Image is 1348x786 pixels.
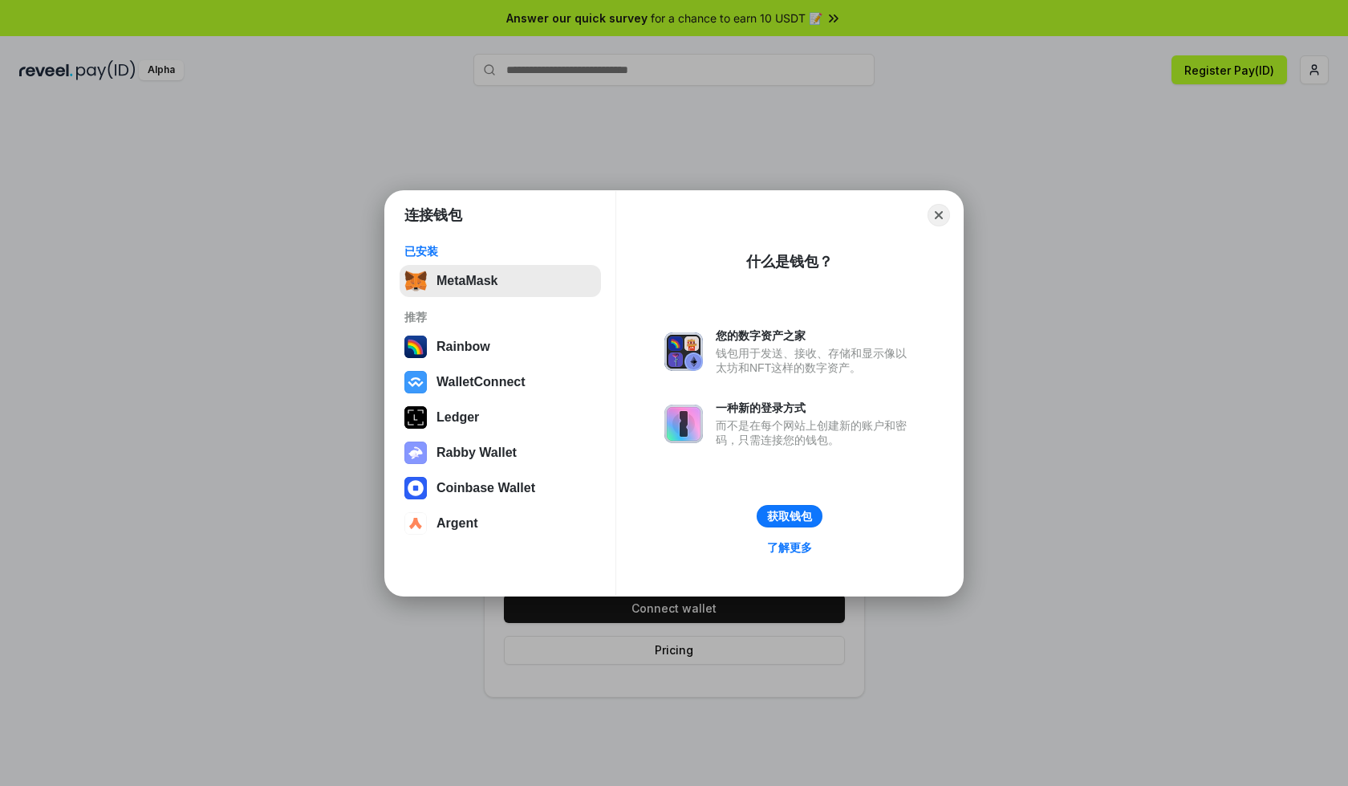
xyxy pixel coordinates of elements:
[400,507,601,540] button: Argent
[928,204,950,226] button: Close
[404,406,427,429] img: svg+xml,%3Csvg%20xmlns%3D%22http%3A%2F%2Fwww.w3.org%2F2000%2Fsvg%22%20width%3D%2228%22%20height%3...
[436,274,497,288] div: MetaMask
[400,265,601,297] button: MetaMask
[716,418,915,447] div: 而不是在每个网站上创建新的账户和密码，只需连接您的钱包。
[404,206,462,225] h1: 连接钱包
[404,371,427,393] img: svg+xml,%3Csvg%20width%3D%2228%22%20height%3D%2228%22%20viewBox%3D%220%200%2028%2028%22%20fill%3D...
[400,366,601,398] button: WalletConnect
[436,375,526,389] div: WalletConnect
[404,512,427,535] img: svg+xml,%3Csvg%20width%3D%2228%22%20height%3D%2228%22%20viewBox%3D%220%200%2028%2028%22%20fill%3D...
[436,340,490,354] div: Rainbow
[436,446,517,460] div: Rabby Wallet
[716,346,915,375] div: 钱包用于发送、接收、存储和显示像以太坊和NFT这样的数字资产。
[716,328,915,343] div: 您的数字资产之家
[436,516,478,531] div: Argent
[400,472,601,504] button: Coinbase Wallet
[404,477,427,499] img: svg+xml,%3Csvg%20width%3D%2228%22%20height%3D%2228%22%20viewBox%3D%220%200%2028%2028%22%20fill%3D...
[400,331,601,363] button: Rainbow
[400,401,601,434] button: Ledger
[404,336,427,358] img: svg+xml,%3Csvg%20width%3D%22120%22%20height%3D%22120%22%20viewBox%3D%220%200%20120%20120%22%20fil...
[404,442,427,464] img: svg+xml,%3Csvg%20xmlns%3D%22http%3A%2F%2Fwww.w3.org%2F2000%2Fsvg%22%20fill%3D%22none%22%20viewBox...
[404,310,596,324] div: 推荐
[757,537,822,558] a: 了解更多
[404,244,596,259] div: 已安装
[746,252,833,271] div: 什么是钱包？
[716,401,915,415] div: 一种新的登录方式
[767,540,812,555] div: 了解更多
[400,437,601,469] button: Rabby Wallet
[767,509,812,523] div: 获取钱包
[664,332,703,371] img: svg+xml,%3Csvg%20xmlns%3D%22http%3A%2F%2Fwww.w3.org%2F2000%2Fsvg%22%20fill%3D%22none%22%20viewBox...
[757,505,822,527] button: 获取钱包
[664,405,703,443] img: svg+xml,%3Csvg%20xmlns%3D%22http%3A%2F%2Fwww.w3.org%2F2000%2Fsvg%22%20fill%3D%22none%22%20viewBox...
[404,270,427,292] img: svg+xml,%3Csvg%20fill%3D%22none%22%20height%3D%2233%22%20viewBox%3D%220%200%2035%2033%22%20width%...
[436,481,535,495] div: Coinbase Wallet
[436,410,479,425] div: Ledger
